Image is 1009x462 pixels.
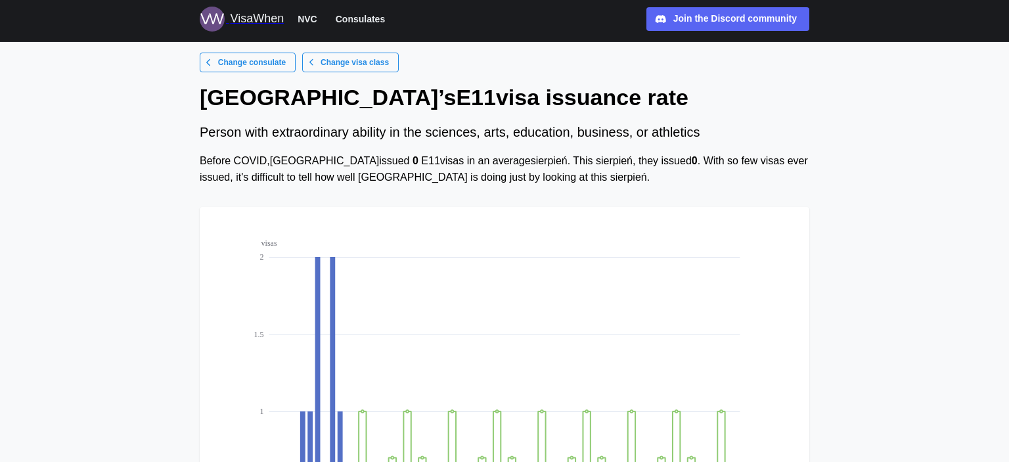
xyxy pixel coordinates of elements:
a: Change visa class [302,53,399,72]
div: Before COVID, [GEOGRAPHIC_DATA] issued E11 visas in an average sierpień . This sierpień , they is... [200,153,809,186]
text: 1.5 [254,329,264,338]
div: Join the Discord community [673,12,797,26]
a: Logo for VisaWhen VisaWhen [200,7,284,32]
span: Consulates [336,11,385,27]
span: Change consulate [218,53,286,72]
strong: 0 [692,155,698,166]
button: Consulates [330,11,391,28]
img: Logo for VisaWhen [200,7,225,32]
h1: [GEOGRAPHIC_DATA] ’s E11 visa issuance rate [200,83,809,112]
text: 2 [260,252,264,262]
span: NVC [298,11,317,27]
text: 1 [260,407,264,416]
strong: 0 [413,155,418,166]
button: NVC [292,11,323,28]
span: Change visa class [321,53,389,72]
a: Join the Discord community [646,7,809,31]
div: Person with extraordinary ability in the sciences, arts, education, business, or athletics [200,122,809,143]
a: Change consulate [200,53,296,72]
div: VisaWhen [230,10,284,28]
text: visas [261,239,277,248]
